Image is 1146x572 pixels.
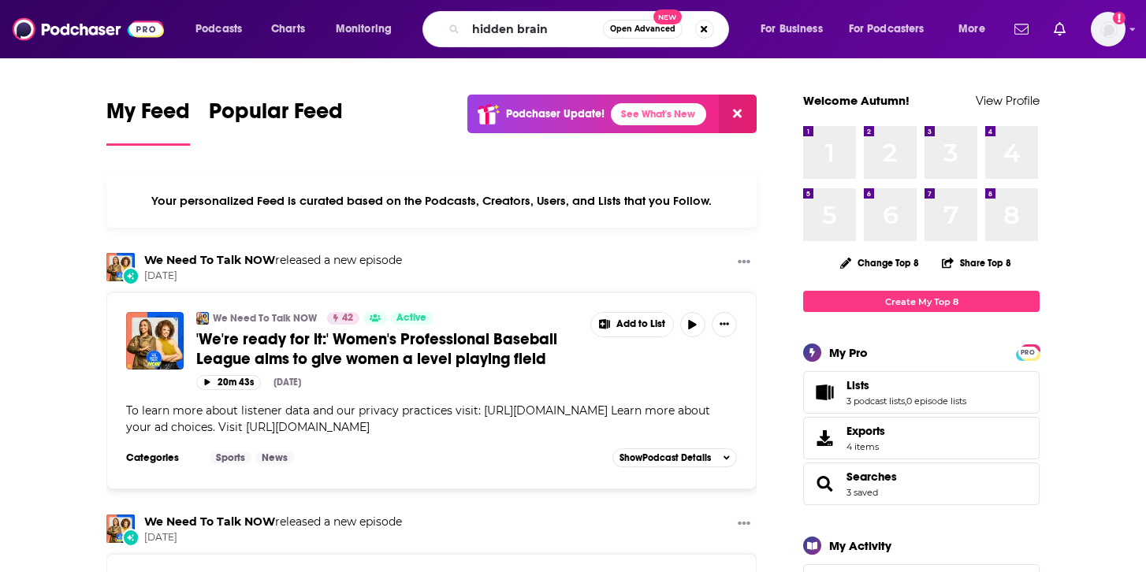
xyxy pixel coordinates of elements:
a: Active [390,312,433,325]
a: We Need To Talk NOW [213,312,317,325]
span: Monitoring [336,18,392,40]
svg: Add a profile image [1113,12,1126,24]
a: Show notifications dropdown [1008,16,1035,43]
h3: released a new episode [144,514,402,529]
a: Sports [210,451,251,464]
a: PRO [1018,346,1037,358]
div: New Episode [122,267,140,284]
button: Show More Button [731,514,757,534]
h3: Categories [126,451,197,464]
a: 3 podcast lists [846,396,905,407]
span: New [653,9,682,24]
span: PRO [1018,347,1037,358]
span: Open Advanced [610,25,675,33]
span: Exports [809,427,840,449]
a: 3 saved [846,487,878,498]
div: Search podcasts, credits, & more... [437,11,744,47]
a: My Feed [106,98,190,146]
a: Searches [846,470,897,484]
div: My Activity [829,538,891,553]
a: We Need To Talk NOW [144,514,275,529]
a: Lists [846,378,966,392]
h3: released a new episode [144,253,402,268]
span: Lists [846,378,869,392]
span: Searches [803,462,1040,505]
img: We Need To Talk NOW [106,253,135,281]
button: open menu [750,17,843,42]
div: [DATE] [273,377,301,388]
a: We Need To Talk NOW [144,253,275,267]
button: open menu [839,17,947,42]
a: Charts [261,17,314,42]
span: Lists [803,371,1040,414]
div: New Episode [122,529,140,546]
span: , [905,396,906,407]
span: Popular Feed [209,98,343,134]
button: open menu [184,17,262,42]
button: open menu [947,17,1005,42]
button: Open AdvancedNew [603,20,683,39]
a: 0 episode lists [906,396,966,407]
span: [DATE] [144,531,402,544]
button: 20m 43s [196,375,261,390]
a: Popular Feed [209,98,343,146]
span: Podcasts [195,18,242,40]
a: View Profile [976,93,1040,108]
img: Podchaser - Follow, Share and Rate Podcasts [13,14,164,44]
p: Podchaser Update! [506,107,605,121]
span: 42 [342,310,353,326]
img: User Profile [1091,12,1126,46]
button: ShowPodcast Details [612,448,737,467]
div: My Pro [829,345,868,360]
span: For Business [761,18,823,40]
a: News [255,451,294,464]
a: 42 [327,312,359,325]
span: Show Podcast Details [620,452,711,463]
a: Create My Top 8 [803,291,1040,312]
span: To learn more about listener data and our privacy practices visit: [URL][DOMAIN_NAME] Learn more ... [126,403,710,434]
a: Searches [809,473,840,495]
span: Logged in as autumncomm [1091,12,1126,46]
span: Exports [846,424,885,438]
button: Show More Button [731,253,757,273]
span: More [958,18,985,40]
button: Show profile menu [1091,12,1126,46]
button: Share Top 8 [941,247,1012,278]
a: Exports [803,417,1040,459]
img: We Need To Talk NOW [196,312,209,325]
span: Active [396,310,426,326]
a: 'We're ready for it:' Women's Professional Baseball League aims to give women a level playing field [196,329,579,369]
span: For Podcasters [849,18,925,40]
a: See What's New [611,103,706,125]
span: 4 items [846,441,885,452]
span: My Feed [106,98,190,134]
img: We Need To Talk NOW [106,514,135,543]
span: [DATE] [144,269,402,283]
span: Charts [271,18,305,40]
span: 'We're ready for it:' Women's Professional Baseball League aims to give women a level playing field [196,329,557,369]
span: Add to List [616,318,665,330]
button: Show More Button [712,312,737,337]
button: Change Top 8 [831,253,928,273]
button: open menu [325,17,412,42]
input: Search podcasts, credits, & more... [466,17,603,42]
div: Your personalized Feed is curated based on the Podcasts, Creators, Users, and Lists that you Follow. [106,174,757,228]
a: Lists [809,381,840,403]
button: Show More Button [591,313,673,336]
a: Welcome Autumn! [803,93,910,108]
img: 'We're ready for it:' Women's Professional Baseball League aims to give women a level playing field [126,312,184,370]
a: Show notifications dropdown [1047,16,1072,43]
